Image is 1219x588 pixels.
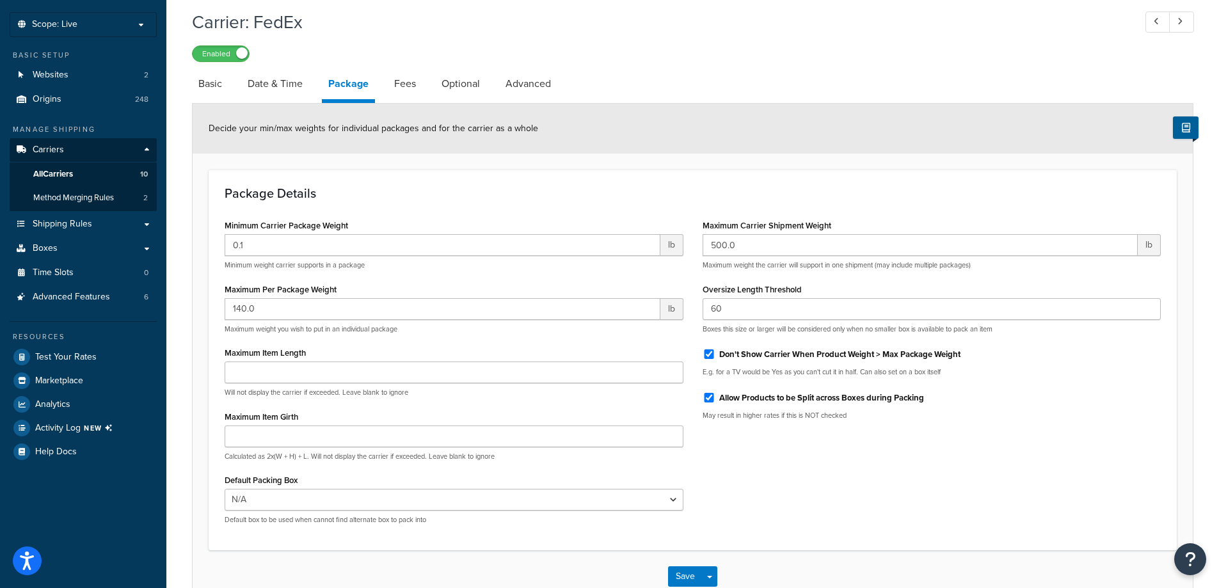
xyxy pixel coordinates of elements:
[33,219,92,230] span: Shipping Rules
[33,193,114,203] span: Method Merging Rules
[10,88,157,111] li: Origins
[35,352,97,363] span: Test Your Rates
[1145,12,1170,33] a: Previous Record
[10,212,157,236] a: Shipping Rules
[10,417,157,440] a: Activity LogNEW
[703,367,1161,377] p: E.g. for a TV would be Yes as you can't cut it in half. Can also set on a box itself
[10,124,157,135] div: Manage Shipping
[1169,12,1194,33] a: Next Record
[143,193,148,203] span: 2
[703,324,1161,334] p: Boxes this size or larger will be considered only when no smaller box is available to pack an item
[192,10,1122,35] h1: Carrier: FedEx
[135,94,148,105] span: 248
[660,298,683,320] span: lb
[35,420,118,436] span: Activity Log
[10,88,157,111] a: Origins248
[225,186,1161,200] h3: Package Details
[703,411,1161,420] p: May result in higher rates if this is NOT checked
[435,68,486,99] a: Optional
[192,68,228,99] a: Basic
[10,393,157,416] a: Analytics
[35,376,83,386] span: Marketplace
[10,63,157,87] a: Websites2
[225,285,337,294] label: Maximum Per Package Weight
[322,68,375,103] a: Package
[225,412,298,422] label: Maximum Item Girth
[225,452,683,461] p: Calculated as 2x(W + H) + L. Will not display the carrier if exceeded. Leave blank to ignore
[144,70,148,81] span: 2
[10,63,157,87] li: Websites
[10,138,157,162] a: Carriers
[225,221,348,230] label: Minimum Carrier Package Weight
[10,186,157,210] a: Method Merging Rules2
[10,237,157,260] a: Boxes
[10,186,157,210] li: Method Merging Rules
[33,94,61,105] span: Origins
[10,285,157,309] li: Advanced Features
[35,447,77,457] span: Help Docs
[10,261,157,285] li: Time Slots
[10,369,157,392] a: Marketplace
[140,169,148,180] span: 10
[10,331,157,342] div: Resources
[84,423,118,433] span: NEW
[10,346,157,369] a: Test Your Rates
[10,163,157,186] a: AllCarriers10
[660,234,683,256] span: lb
[144,267,148,278] span: 0
[225,324,683,334] p: Maximum weight you wish to put in an individual package
[388,68,422,99] a: Fees
[10,440,157,463] a: Help Docs
[499,68,557,99] a: Advanced
[719,349,960,360] label: Don't Show Carrier When Product Weight > Max Package Weight
[1174,543,1206,575] button: Open Resource Center
[1138,234,1161,256] span: lb
[703,221,831,230] label: Maximum Carrier Shipment Weight
[225,260,683,270] p: Minimum weight carrier supports in a package
[703,285,802,294] label: Oversize Length Threshold
[225,348,306,358] label: Maximum Item Length
[33,243,58,254] span: Boxes
[668,566,703,587] button: Save
[703,260,1161,270] p: Maximum weight the carrier will support in one shipment (may include multiple packages)
[33,145,64,155] span: Carriers
[35,399,70,410] span: Analytics
[1173,116,1199,139] button: Show Help Docs
[209,122,538,135] span: Decide your min/max weights for individual packages and for the carrier as a whole
[10,417,157,440] li: [object Object]
[10,285,157,309] a: Advanced Features6
[10,261,157,285] a: Time Slots0
[225,515,683,525] p: Default box to be used when cannot find alternate box to pack into
[33,169,73,180] span: All Carriers
[33,292,110,303] span: Advanced Features
[225,388,683,397] p: Will not display the carrier if exceeded. Leave blank to ignore
[33,267,74,278] span: Time Slots
[10,138,157,211] li: Carriers
[241,68,309,99] a: Date & Time
[32,19,77,30] span: Scope: Live
[10,50,157,61] div: Basic Setup
[33,70,68,81] span: Websites
[193,46,249,61] label: Enabled
[225,475,298,485] label: Default Packing Box
[144,292,148,303] span: 6
[719,392,924,404] label: Allow Products to be Split across Boxes during Packing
